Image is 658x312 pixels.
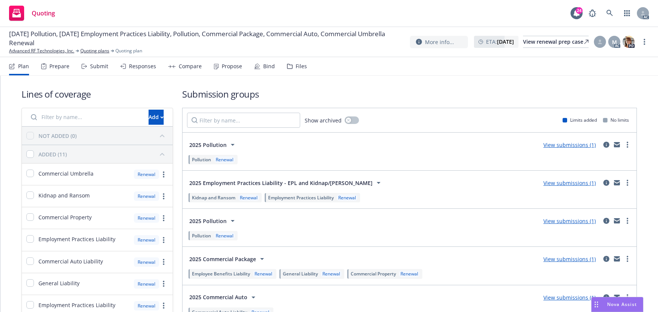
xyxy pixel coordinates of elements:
span: General Liability [38,279,80,287]
span: ETA : [486,38,514,46]
span: Kidnap and Ransom [38,191,90,199]
a: mail [612,140,621,149]
a: more [640,37,649,46]
span: Employee Benefits Liability [192,271,250,277]
a: View submissions (1) [543,255,596,263]
span: 2025 Commercial Auto [189,293,247,301]
h1: Submission groups [182,88,637,100]
a: circleInformation [602,216,611,225]
div: No limits [603,117,629,123]
h1: Lines of coverage [21,88,173,100]
button: 2025 Pollution [187,213,239,228]
a: more [623,293,632,302]
span: Kidnap and Ransom [192,194,235,201]
a: more [623,178,632,187]
a: more [623,254,632,263]
a: mail [612,216,621,225]
div: Bind [263,63,275,69]
span: 2025 Pollution [189,141,227,149]
span: General Liability [283,271,318,277]
div: Propose [222,63,242,69]
a: View submissions (1) [543,294,596,301]
span: Commercial Property [38,213,92,221]
span: 2025 Pollution [189,217,227,225]
a: Report a Bug [585,6,600,21]
a: more [159,301,168,310]
div: ADDED (11) [38,150,67,158]
div: Renewal [134,279,159,289]
span: More info... [425,38,454,46]
span: Quoting [32,10,55,16]
div: Files [296,63,307,69]
div: Renewal [134,213,159,223]
button: 2025 Pollution [187,137,239,152]
div: Drag to move [592,297,601,312]
div: Prepare [49,63,69,69]
button: More info... [410,36,468,48]
span: Nova Assist [607,301,637,307]
span: Commercial Property [351,271,396,277]
button: ADDED (11) [38,148,168,160]
div: Renewal [134,257,159,267]
a: View submissions (1) [543,141,596,148]
a: more [159,257,168,266]
button: 2025 Commercial Package [187,251,269,266]
a: Switch app [620,6,635,21]
input: Filter by name... [26,110,144,125]
a: View submissions (1) [543,217,596,225]
span: Pollution [192,232,211,239]
div: Renewal [238,194,259,201]
a: more [159,192,168,201]
a: more [159,170,168,179]
a: circleInformation [602,293,611,302]
a: mail [612,178,621,187]
span: Quoting plan [115,47,142,54]
a: more [623,140,632,149]
a: more [159,279,168,288]
span: Employment Practices Liability [38,301,115,309]
button: 2025 Employment Practices Liability - EPL and Kidnap/[PERSON_NAME] [187,175,385,190]
a: more [159,236,168,245]
span: Commercial Auto Liability [38,257,103,265]
div: Responses [129,63,156,69]
div: Renewal [134,301,159,310]
a: mail [612,293,621,302]
div: Renewal [321,271,342,277]
div: Submit [90,63,108,69]
span: Commercial Umbrella [38,170,94,177]
button: Add [149,110,164,125]
a: View renewal prep case [523,36,589,48]
div: Plan [18,63,29,69]
span: 2025 Employment Practices Liability - EPL and Kidnap/[PERSON_NAME] [189,179,373,187]
span: Employment Practices Liability [38,235,115,243]
a: more [159,214,168,223]
span: Pollution [192,156,211,163]
div: Limits added [563,117,597,123]
a: more [623,216,632,225]
a: Quoting plans [80,47,109,54]
strong: [DATE] [497,38,514,45]
img: photo [623,36,635,48]
a: Search [602,6,617,21]
a: Quoting [6,3,58,24]
button: 2025 Commercial Auto [187,290,260,305]
div: Compare [179,63,202,69]
div: Renewal [134,170,159,179]
div: Renewal [214,156,235,163]
a: circleInformation [602,140,611,149]
a: circleInformation [602,254,611,263]
input: Filter by name... [187,113,300,128]
div: Renewal [337,194,357,201]
a: Advanced RF Technologies, Inc. [9,47,74,54]
div: Renewal [399,271,420,277]
div: NOT ADDED (0) [38,132,77,140]
div: Renewal [214,232,235,239]
span: [DATE] Pollution, [DATE] Employment Practices Liability, Pollution, Commercial Package, Commercia... [9,29,404,47]
button: NOT ADDED (0) [38,130,168,142]
div: Renewal [134,191,159,201]
span: Employment Practices Liability [268,194,334,201]
div: Renewal [134,235,159,245]
span: Show archived [305,116,342,124]
span: 2025 Commercial Package [189,255,256,263]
